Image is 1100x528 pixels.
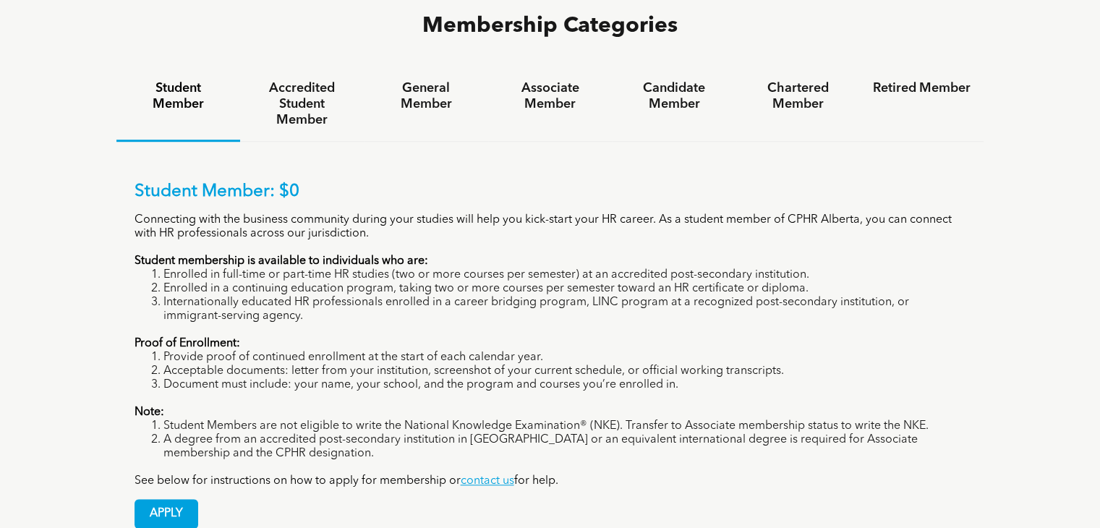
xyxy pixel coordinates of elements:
[135,474,966,488] p: See below for instructions on how to apply for membership or for help.
[163,296,966,323] li: Internationally educated HR professionals enrolled in a career bridging program, LINC program at ...
[135,406,164,418] strong: Note:
[461,475,514,487] a: contact us
[163,420,966,433] li: Student Members are not eligible to write the National Knowledge Examination® (NKE). Transfer to ...
[163,433,966,461] li: A degree from an accredited post-secondary institution in [GEOGRAPHIC_DATA] or an equivalent inte...
[163,378,966,392] li: Document must include: your name, your school, and the program and courses you’re enrolled in.
[253,80,351,128] h4: Accredited Student Member
[135,213,966,241] p: Connecting with the business community during your studies will help you kick-start your HR caree...
[873,80,971,96] h4: Retired Member
[163,282,966,296] li: Enrolled in a continuing education program, taking two or more courses per semester toward an HR ...
[135,338,240,349] strong: Proof of Enrollment:
[163,365,966,378] li: Acceptable documents: letter from your institution, screenshot of your current schedule, or offic...
[129,80,227,112] h4: Student Member
[135,500,197,528] span: APPLY
[749,80,847,112] h4: Chartered Member
[501,80,599,112] h4: Associate Member
[625,80,722,112] h4: Candidate Member
[135,255,428,267] strong: Student membership is available to individuals who are:
[163,268,966,282] li: Enrolled in full-time or part-time HR studies (two or more courses per semester) at an accredited...
[163,351,966,365] li: Provide proof of continued enrollment at the start of each calendar year.
[422,15,678,37] span: Membership Categories
[377,80,474,112] h4: General Member
[135,182,966,203] p: Student Member: $0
